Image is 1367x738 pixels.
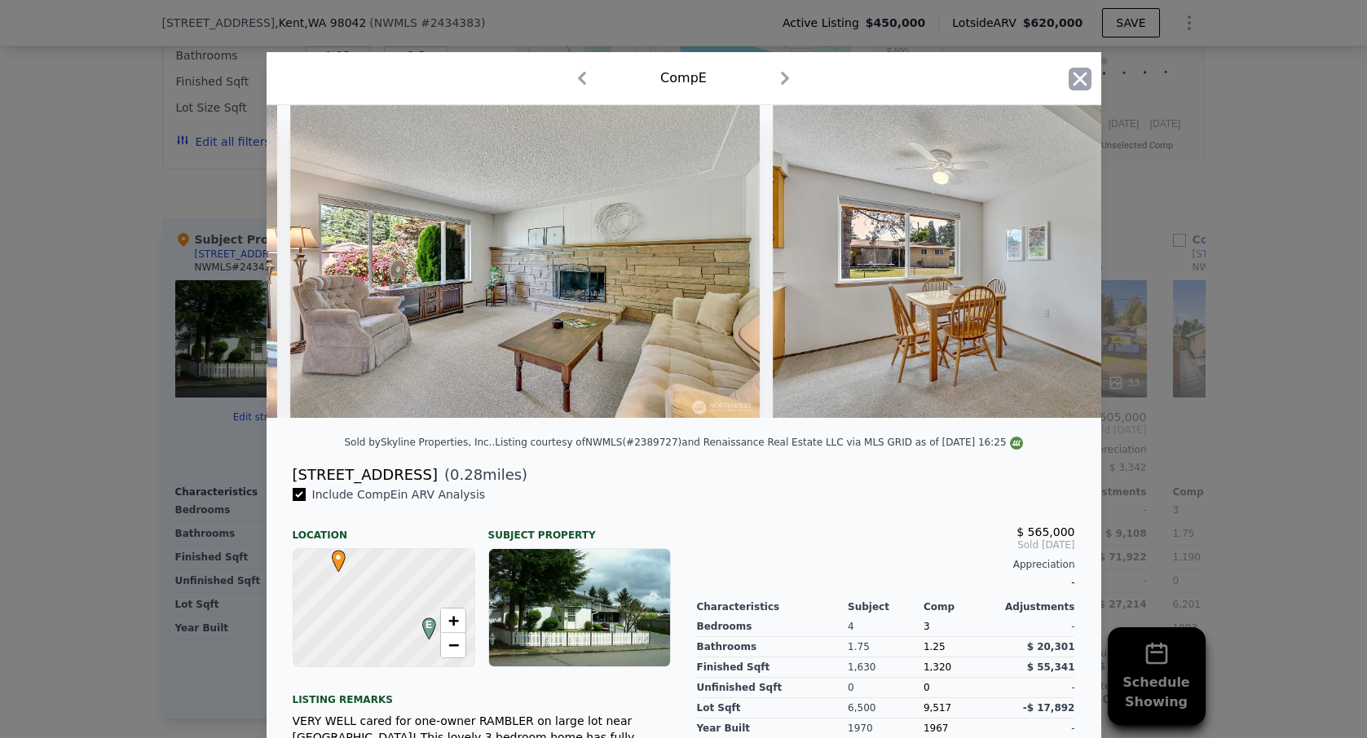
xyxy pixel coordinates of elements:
[344,437,495,448] div: Sold by Skyline Properties, Inc. .
[999,617,1075,637] div: -
[848,698,924,718] div: 6,500
[697,678,849,698] div: Unfinished Sqft
[697,558,1075,571] div: Appreciation
[773,105,1242,418] img: Property Img
[848,600,924,613] div: Subject
[1027,661,1075,673] span: $ 55,341
[293,516,475,542] div: Location
[924,702,951,714] span: 9,517
[418,617,428,627] div: E
[495,437,1022,448] div: Listing courtesy of NWMLS (#2389727) and Renaissance Real Estate LLC via MLS GRID as of [DATE] 16:25
[924,661,951,673] span: 1,320
[697,617,849,637] div: Bedrooms
[697,571,1075,594] div: -
[697,637,849,657] div: Bathrooms
[924,682,930,693] span: 0
[1016,525,1074,538] span: $ 565,000
[448,635,458,655] span: −
[848,678,924,698] div: 0
[660,68,707,88] div: Comp E
[450,466,483,483] span: 0.28
[924,621,930,632] span: 3
[697,698,849,718] div: Lot Sqft
[290,105,760,418] img: Property Img
[293,680,671,706] div: Listing remarks
[924,637,999,657] div: 1.25
[1010,437,1023,450] img: NWMLS Logo
[999,600,1075,613] div: Adjustments
[697,538,1075,551] span: Sold [DATE]
[438,463,527,486] span: ( miles)
[848,657,924,678] div: 1,630
[488,516,671,542] div: Subject Property
[1023,702,1075,714] span: -$ 17,892
[697,657,849,678] div: Finished Sqft
[293,463,438,486] div: [STREET_ADDRESS]
[441,633,465,657] a: Zoom out
[306,488,492,501] span: Include Comp E in ARV Analysis
[1027,641,1075,652] span: $ 20,301
[848,637,924,657] div: 1.75
[328,545,350,569] span: •
[418,617,440,632] span: E
[448,610,458,630] span: +
[848,617,924,637] div: 4
[328,550,337,560] div: •
[924,600,999,613] div: Comp
[999,678,1075,698] div: -
[697,600,849,613] div: Characteristics
[441,608,465,633] a: Zoom in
